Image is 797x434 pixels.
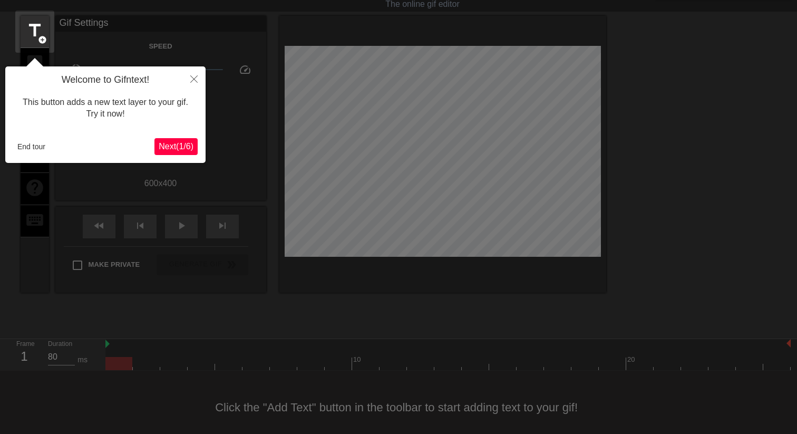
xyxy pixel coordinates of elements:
[13,139,50,155] button: End tour
[13,86,198,131] div: This button adds a new text layer to your gif. Try it now!
[13,74,198,86] h4: Welcome to Gifntext!
[159,142,193,151] span: Next ( 1 / 6 )
[154,138,198,155] button: Next
[182,66,206,91] button: Close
